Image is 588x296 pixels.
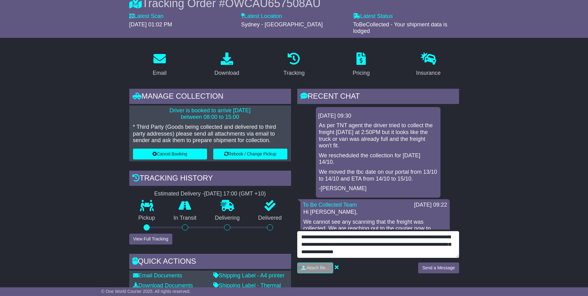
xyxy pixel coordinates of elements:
[353,21,447,34] span: ToBeCollected - Your shipment data is lodged
[133,107,287,121] p: Driver is booked to arrive [DATE] between 08:00 to 15:00
[101,289,191,294] span: © One World Courier 2025. All rights reserved.
[418,262,459,273] button: Send a Message
[153,69,166,77] div: Email
[214,69,239,77] div: Download
[129,191,291,197] div: Estimated Delivery -
[414,202,447,209] div: [DATE] 09:22
[213,282,281,295] a: Shipping Label - Thermal printer
[133,124,287,144] p: * Third Party (Goods being collected and delivered to third party addresses) please send all atta...
[319,169,437,182] p: We moved the tbc date on our portal from 13/10 to 14/10 and ETA from 14/10 to 15/10.
[279,50,308,79] a: Tracking
[241,13,282,20] label: Latest Location
[303,209,447,216] p: Hi [PERSON_NAME],
[303,219,447,239] p: We cannot see any scanning that the freight was collected. We are reaching out to the courier now...
[206,215,249,222] p: Delivering
[297,89,459,105] div: RECENT CHAT
[249,215,291,222] p: Delivered
[129,215,165,222] p: Pickup
[241,21,323,28] span: Sydney - [GEOGRAPHIC_DATA]
[353,69,370,77] div: Pricing
[129,21,172,28] span: [DATE] 01:02 PM
[318,113,438,119] div: [DATE] 09:30
[129,89,291,105] div: Manage collection
[353,13,393,20] label: Latest Status
[319,152,437,166] p: We rescheduled the collection for [DATE] 14/10.
[210,50,243,79] a: Download
[204,191,266,197] div: [DATE] 17:00 (GMT +10)
[349,50,374,79] a: Pricing
[133,282,193,289] a: Download Documents
[412,50,445,79] a: Insurance
[319,122,437,149] p: As per TNT agent the driver tried to collect the freight [DATE] at 2:50PM but it looks like the t...
[133,149,207,159] button: Cancel Booking
[416,69,441,77] div: Insurance
[164,215,206,222] p: In Transit
[213,149,287,159] button: Rebook / Change Pickup
[129,13,164,20] label: Latest Scan
[129,254,291,271] div: Quick Actions
[133,272,182,279] a: Email Documents
[283,69,304,77] div: Tracking
[129,171,291,187] div: Tracking history
[319,185,437,192] p: -[PERSON_NAME]
[213,272,285,279] a: Shipping Label - A4 printer
[303,202,357,208] a: To Be Collected Team
[148,50,170,79] a: Email
[129,234,172,244] button: View Full Tracking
